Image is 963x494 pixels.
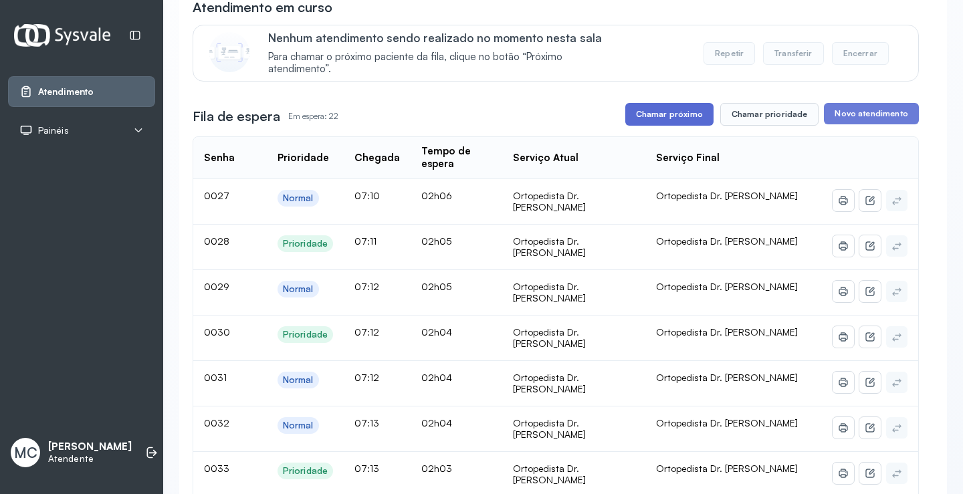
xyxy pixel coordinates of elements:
span: Ortopedista Dr. [PERSON_NAME] [656,372,798,383]
span: Atendimento [38,86,94,98]
button: Chamar prioridade [720,103,819,126]
div: Prioridade [283,329,328,340]
span: 07:11 [354,235,377,247]
span: Ortopedista Dr. [PERSON_NAME] [656,326,798,338]
p: [PERSON_NAME] [48,441,132,453]
div: Ortopedista Dr. [PERSON_NAME] [513,372,635,395]
a: Atendimento [19,85,144,98]
div: Normal [283,374,314,386]
span: Ortopedista Dr. [PERSON_NAME] [656,417,798,428]
div: Normal [283,193,314,204]
span: Ortopedista Dr. [PERSON_NAME] [656,235,798,247]
span: 02h05 [421,281,451,292]
span: Ortopedista Dr. [PERSON_NAME] [656,190,798,201]
h3: Fila de espera [193,107,280,126]
img: Imagem de CalloutCard [209,32,249,72]
span: 02h04 [421,417,452,428]
div: Prioridade [278,152,329,164]
span: 07:10 [354,190,380,201]
div: Ortopedista Dr. [PERSON_NAME] [513,463,635,486]
span: 02h03 [421,463,452,474]
span: 0029 [204,281,229,292]
button: Transferir [763,42,824,65]
span: 07:12 [354,326,379,338]
div: Serviço Final [656,152,720,164]
div: Normal [283,420,314,431]
span: 0027 [204,190,229,201]
span: Ortopedista Dr. [PERSON_NAME] [656,281,798,292]
div: Ortopedista Dr. [PERSON_NAME] [513,235,635,259]
div: Ortopedista Dr. [PERSON_NAME] [513,190,635,213]
span: 0031 [204,372,227,383]
span: 07:12 [354,281,379,292]
span: 02h05 [421,235,451,247]
p: Atendente [48,453,132,465]
p: Nenhum atendimento sendo realizado no momento nesta sala [268,31,622,45]
p: Em espera: 22 [288,107,338,126]
span: 02h04 [421,372,452,383]
div: Prioridade [283,465,328,477]
span: 0030 [204,326,230,338]
span: Ortopedista Dr. [PERSON_NAME] [656,463,798,474]
div: Senha [204,152,235,164]
div: Ortopedista Dr. [PERSON_NAME] [513,281,635,304]
div: Chegada [354,152,400,164]
span: 02h04 [421,326,452,338]
button: Encerrar [832,42,889,65]
span: 07:12 [354,372,379,383]
span: 0032 [204,417,229,428]
img: Logotipo do estabelecimento [14,24,110,46]
div: Tempo de espera [421,145,492,170]
span: 0033 [204,463,229,474]
span: Painéis [38,125,69,136]
span: Para chamar o próximo paciente da fila, clique no botão “Próximo atendimento”. [268,51,622,76]
span: 02h06 [421,190,452,201]
button: Chamar próximo [625,103,714,126]
button: Repetir [704,42,755,65]
div: Serviço Atual [513,152,578,164]
span: 0028 [204,235,229,247]
div: Prioridade [283,238,328,249]
div: Ortopedista Dr. [PERSON_NAME] [513,326,635,350]
div: Ortopedista Dr. [PERSON_NAME] [513,417,635,441]
button: Novo atendimento [824,103,918,124]
span: 07:13 [354,463,379,474]
span: 07:13 [354,417,379,428]
div: Normal [283,283,314,295]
